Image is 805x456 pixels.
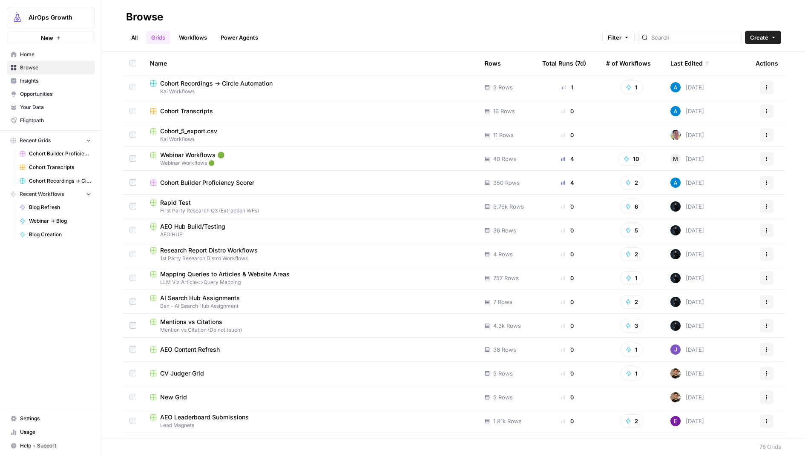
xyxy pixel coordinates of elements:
[16,201,95,214] a: Blog Refresh
[670,392,704,402] div: [DATE]
[670,201,681,212] img: mae98n22be7w2flmvint2g1h8u9g
[7,87,95,101] a: Opportunities
[542,250,592,258] div: 0
[620,414,644,428] button: 2
[150,326,471,334] span: Mention vs Citation (Do not touch)
[670,416,704,426] div: [DATE]
[620,319,644,333] button: 3
[493,155,516,163] span: 40 Rows
[670,130,681,140] img: 99f2gcj60tl1tjps57nny4cf0tt1
[670,201,704,212] div: [DATE]
[16,214,95,228] a: Webinar -> Blog
[160,437,264,445] span: Best Social Post Generator Ever Grid
[160,294,240,302] span: AI Search Hub Assignments
[493,178,520,187] span: 350 Rows
[16,228,95,241] a: Blog Creation
[16,147,95,161] a: Cohort Builder Proficiency Scorer
[41,34,53,42] span: New
[150,127,471,143] a: Cohort_5_export.csvKai Workflows
[651,33,738,42] input: Search
[146,31,170,44] a: Grids
[29,163,91,171] span: Cohort Transcripts
[670,225,681,235] img: mae98n22be7w2flmvint2g1h8u9g
[670,52,710,75] div: Last Edited
[670,154,704,164] div: [DATE]
[16,161,95,174] a: Cohort Transcripts
[542,178,592,187] div: 4
[160,107,213,115] span: Cohort Transcripts
[673,155,678,163] span: M
[542,274,592,282] div: 0
[29,231,91,238] span: Blog Creation
[150,278,471,286] span: LLM Viz Article<>Query Mapping
[160,393,187,402] span: New Grid
[670,297,704,307] div: [DATE]
[20,51,91,58] span: Home
[160,345,220,354] span: AEO Content Refresh
[174,31,212,44] a: Workflows
[493,393,513,402] span: 5 Rows
[620,367,643,380] button: 1
[29,13,80,22] span: AirOps Growth
[542,417,592,425] div: 0
[493,250,513,258] span: 4 Rows
[160,318,222,326] span: Mentions vs Citations
[670,368,704,379] div: [DATE]
[150,302,471,310] span: Ben - AI Search Hub Assignment
[150,345,471,354] a: AEO Content Refresh
[20,442,91,450] span: Help + Support
[150,437,471,453] a: Best Social Post Generator Ever GridSocial 📱
[608,33,621,42] span: Filter
[7,134,95,147] button: Recent Grids
[670,249,681,259] img: mae98n22be7w2flmvint2g1h8u9g
[160,198,191,207] span: Rapid Test
[542,321,592,330] div: 0
[485,52,501,75] div: Rows
[160,246,258,255] span: Research Report Distro Workflows
[493,131,514,139] span: 11 Rows
[160,151,224,159] span: Webinar Workflows 🟢
[126,31,143,44] a: All
[150,198,471,215] a: Rapid TestFirst Party Research Q3 (Extraction WFs)
[606,52,651,75] div: # of Workflows
[7,100,95,114] a: Your Data
[493,345,516,354] span: 38 Rows
[160,79,273,88] span: Cohort Recordings -> Circle Automation
[20,137,51,144] span: Recent Grids
[670,416,681,426] img: tb834r7wcu795hwbtepf06oxpmnl
[20,77,91,85] span: Insights
[150,294,471,310] a: AI Search Hub AssignmentsBen - AI Search Hub Assignment
[150,151,471,167] a: Webinar Workflows 🟢Webinar Workflows 🟢
[759,442,781,451] div: 78 Grids
[670,225,704,235] div: [DATE]
[29,204,91,211] span: Blog Refresh
[542,52,586,75] div: Total Runs (7d)
[20,415,91,422] span: Settings
[7,188,95,201] button: Recent Workflows
[670,273,681,283] img: mae98n22be7w2flmvint2g1h8u9g
[7,114,95,127] a: Flightpath
[542,298,592,306] div: 0
[160,222,225,231] span: AEO Hub Build/Testing
[7,425,95,439] a: Usage
[493,369,513,378] span: 5 Rows
[670,392,681,402] img: 36rz0nf6lyfqsoxlb67712aiq2cf
[150,413,471,429] a: AEO Leaderboard SubmissionsLead Magnets
[150,107,471,115] a: Cohort Transcripts
[620,80,643,94] button: 1
[750,33,768,42] span: Create
[493,83,513,92] span: 5 Rows
[29,150,91,158] span: Cohort Builder Proficiency Scorer
[160,178,254,187] span: Cohort Builder Proficiency Scorer
[620,247,644,261] button: 2
[542,393,592,402] div: 0
[7,412,95,425] a: Settings
[670,106,704,116] div: [DATE]
[670,297,681,307] img: mae98n22be7w2flmvint2g1h8u9g
[493,107,515,115] span: 16 Rows
[126,10,163,24] div: Browse
[150,159,471,167] span: Webinar Workflows 🟢
[29,177,91,185] span: Cohort Recordings -> Circle Automation
[542,369,592,378] div: 0
[670,321,704,331] div: [DATE]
